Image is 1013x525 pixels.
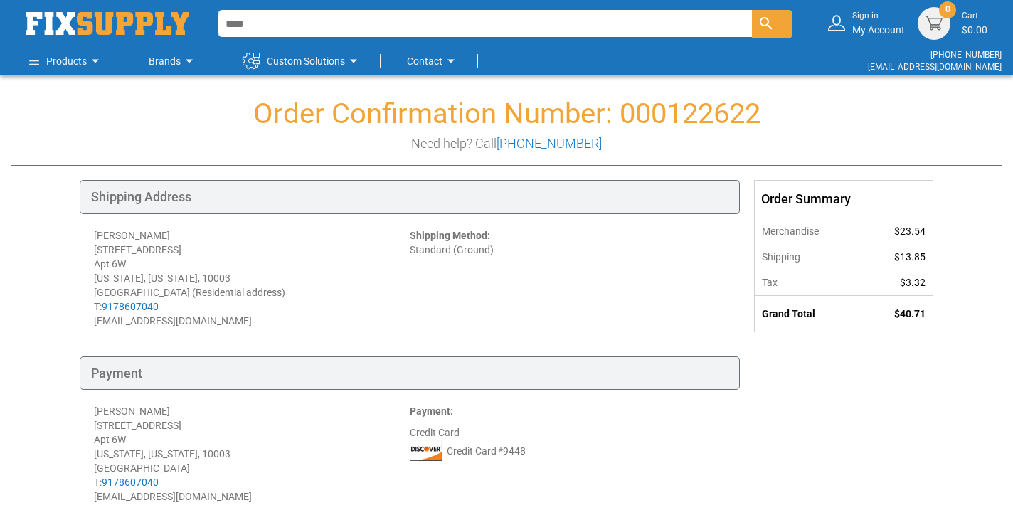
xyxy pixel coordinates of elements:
th: Merchandise [755,218,863,244]
th: Tax [755,270,863,296]
strong: Grand Total [762,308,815,319]
div: Payment [80,356,740,391]
a: 9178607040 [102,301,159,312]
span: $3.32 [900,277,926,288]
button: Search [752,10,792,38]
small: Cart [962,10,987,22]
strong: Shipping Method: [410,230,490,241]
a: Brands [149,47,198,75]
span: 0 [945,4,950,16]
a: Custom Solutions [243,47,362,75]
strong: Payment: [410,405,453,417]
div: [PERSON_NAME] [STREET_ADDRESS] Apt 6W [US_STATE], [US_STATE], 10003 [GEOGRAPHIC_DATA] (Residentia... [94,228,410,328]
a: [PHONE_NUMBER] [497,136,602,151]
div: Standard (Ground) [410,228,726,328]
th: Shipping [755,244,863,270]
div: My Account [852,10,905,36]
div: Credit Card [410,404,726,504]
span: $23.54 [894,226,926,237]
a: Products [29,47,104,75]
a: [PHONE_NUMBER] [930,50,1002,60]
a: [EMAIL_ADDRESS][DOMAIN_NAME] [868,62,1002,72]
span: $13.85 [894,251,926,262]
a: 9178607040 [102,477,159,488]
span: $40.71 [894,308,926,319]
div: Shipping Address [80,180,740,214]
small: Sign in [852,10,905,22]
div: [PERSON_NAME] [STREET_ADDRESS] Apt 6W [US_STATE], [US_STATE], 10003 [GEOGRAPHIC_DATA] T: [EMAIL_A... [94,404,410,504]
span: Credit Card *9448 [447,444,526,458]
a: store logo [26,12,189,35]
span: $0.00 [962,24,987,36]
a: Contact [407,47,460,75]
img: Fix Industrial Supply [26,12,189,35]
img: DI [410,440,442,461]
h1: Order Confirmation Number: 000122622 [11,98,1002,129]
h3: Need help? Call [11,137,1002,151]
div: Order Summary [755,181,933,218]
